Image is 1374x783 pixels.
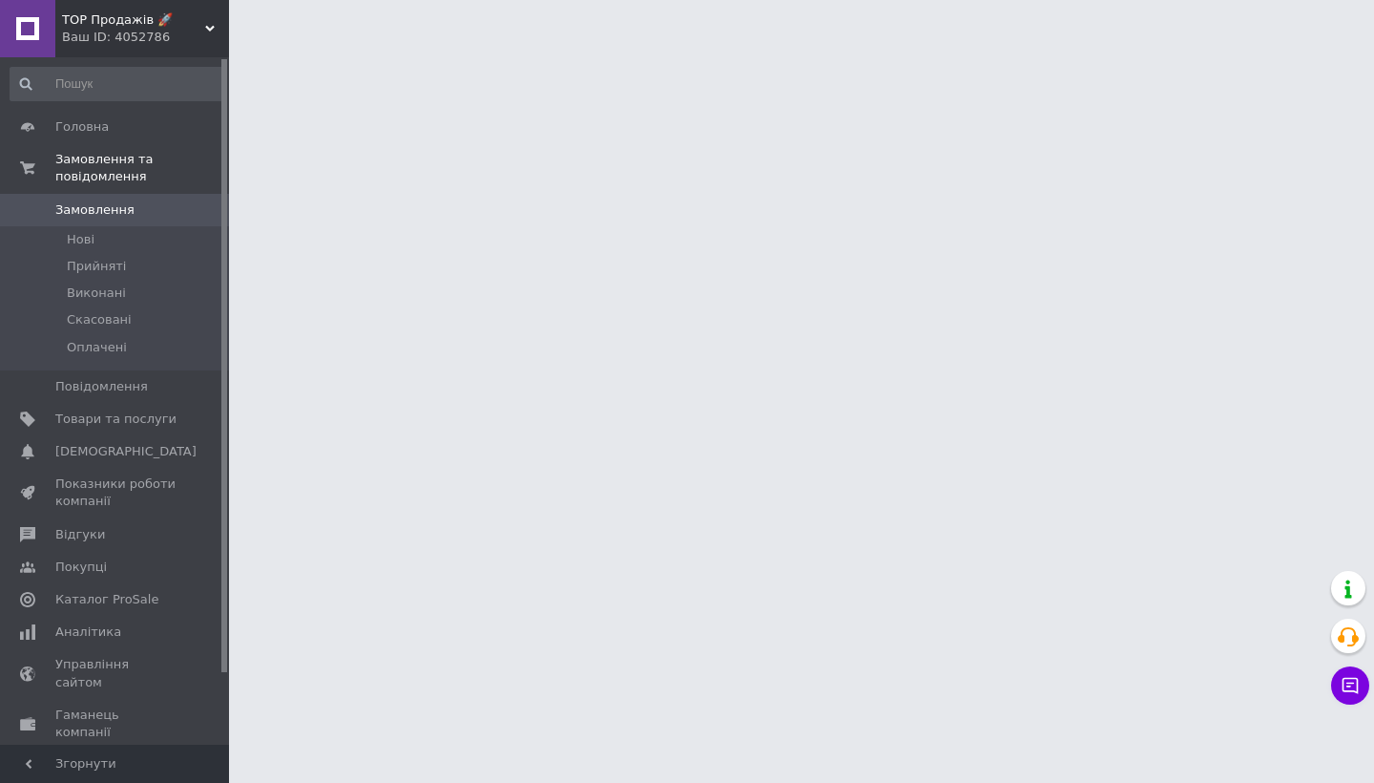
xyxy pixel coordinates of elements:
[1331,667,1369,705] button: Чат з покупцем
[67,285,126,302] span: Виконані
[55,443,197,460] span: [DEMOGRAPHIC_DATA]
[55,559,107,576] span: Покупці
[62,11,205,29] span: TOP Продажів 🚀
[55,118,109,136] span: Головна
[55,707,177,741] span: Гаманець компанії
[55,526,105,543] span: Відгуки
[67,231,94,248] span: Нові
[67,258,126,275] span: Прийняті
[62,29,229,46] div: Ваш ID: 4052786
[55,476,177,510] span: Показники роботи компанії
[55,624,121,641] span: Аналітика
[55,151,229,185] span: Замовлення та повідомлення
[55,378,148,395] span: Повідомлення
[10,67,225,101] input: Пошук
[67,339,127,356] span: Оплачені
[55,591,158,608] span: Каталог ProSale
[55,656,177,690] span: Управління сайтом
[67,311,132,328] span: Скасовані
[55,201,135,219] span: Замовлення
[55,411,177,428] span: Товари та послуги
